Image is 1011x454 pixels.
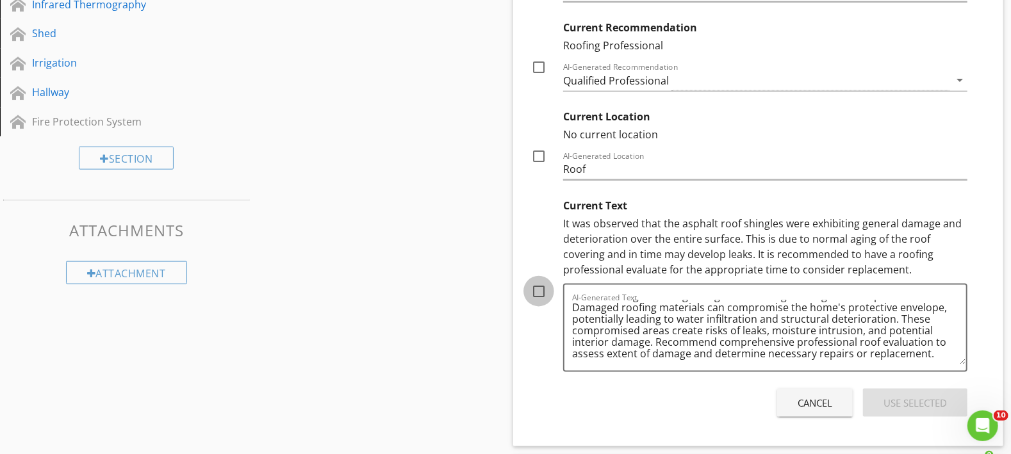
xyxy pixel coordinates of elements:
div: Qualified Professional [563,75,669,86]
div: Attachment [66,261,187,284]
div: Roofing Professional [563,38,967,53]
div: Cancel [798,396,832,410]
div: Section [79,147,174,170]
div: Shed [32,26,192,41]
div: Irrigation [32,55,192,70]
div: No current location [563,127,967,142]
input: AI-Generated Location [563,159,967,180]
iframe: Intercom live chat [967,410,998,441]
div: Current Recommendation [563,15,967,38]
i: arrow_drop_down [952,72,967,88]
span: 10 [994,410,1008,421]
div: Fire Protection System [32,114,192,129]
button: Cancel [777,389,853,417]
div: It was observed that the asphalt roof shingles were exhibiting general damage and deterioration o... [563,216,967,277]
div: Current Text [563,193,967,216]
div: Hallway [32,85,192,100]
div: Current Location [563,104,967,127]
